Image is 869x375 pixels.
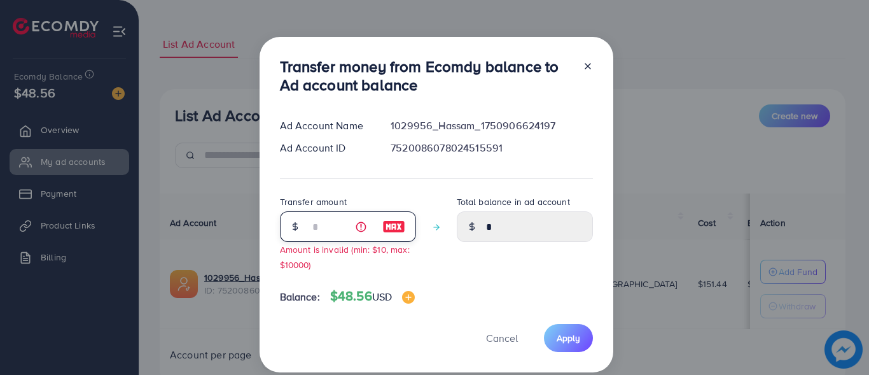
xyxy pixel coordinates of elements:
div: Ad Account Name [270,118,381,133]
small: Amount is invalid (min: $10, max: $10000) [280,243,410,270]
img: image [402,291,415,304]
div: 1029956_Hassam_1750906624197 [380,118,602,133]
label: Transfer amount [280,195,347,208]
span: USD [372,290,392,304]
span: Apply [557,332,580,344]
span: Cancel [486,331,518,345]
div: Ad Account ID [270,141,381,155]
span: Balance: [280,290,320,304]
button: Cancel [470,324,534,351]
label: Total balance in ad account [457,195,570,208]
h4: $48.56 [330,288,415,304]
div: 7520086078024515591 [380,141,602,155]
img: image [382,219,405,234]
button: Apply [544,324,593,351]
h3: Transfer money from Ecomdy balance to Ad account balance [280,57,573,94]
